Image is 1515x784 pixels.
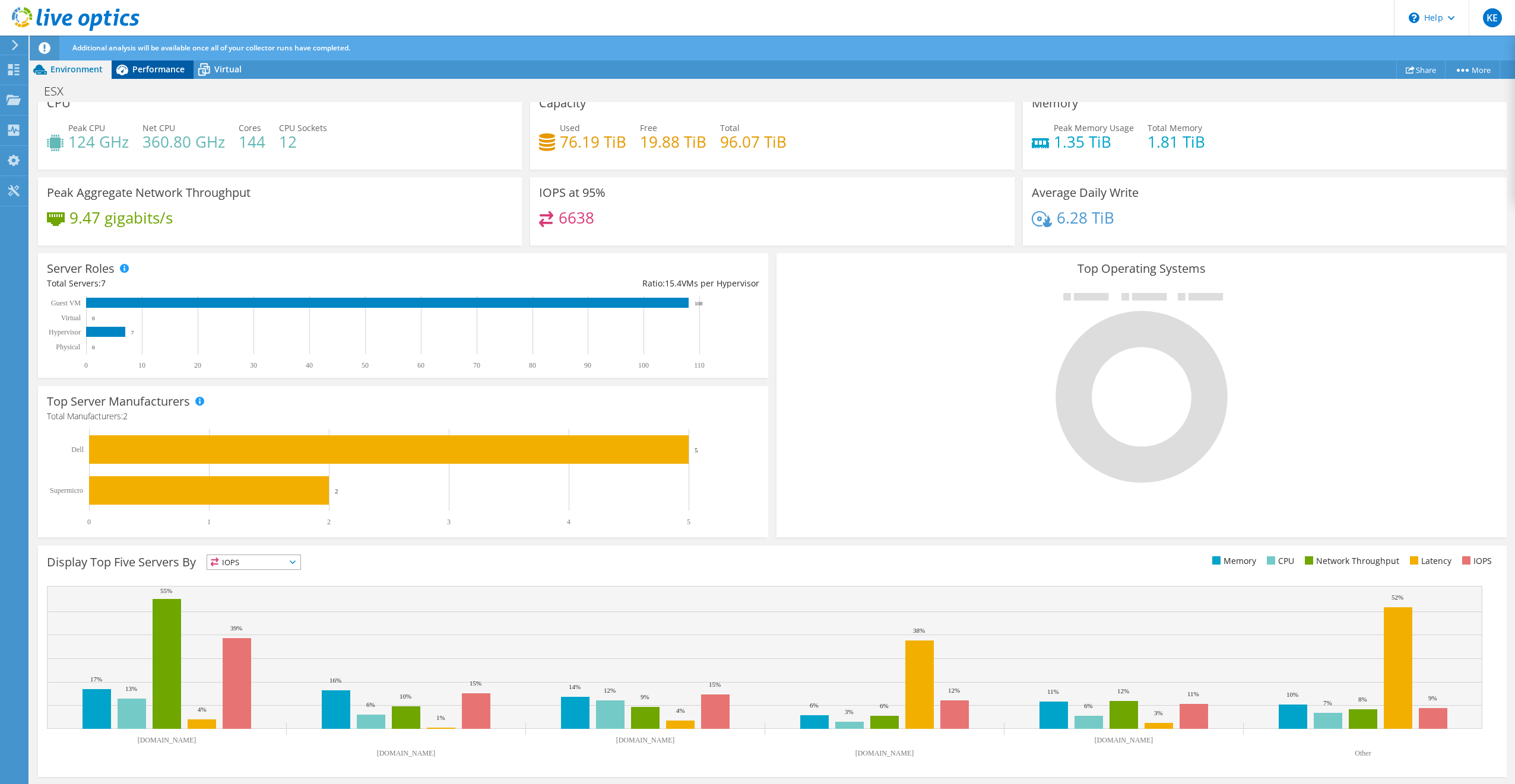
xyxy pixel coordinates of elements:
[68,122,105,133] span: Peak CPU
[1358,696,1367,703] text: 8%
[50,486,83,495] text: Supermicro
[362,361,369,369] text: 50
[138,736,196,744] text: [DOMAIN_NAME]
[51,299,81,307] text: Guest VM
[687,518,690,526] text: 5
[84,361,88,369] text: 0
[47,262,115,275] h3: Server Roles
[948,687,960,694] text: 12%
[1054,135,1134,148] h4: 1.35 TiB
[1054,122,1134,133] span: Peak Memory Usage
[207,555,300,569] span: IOPS
[638,361,649,369] text: 100
[160,587,172,594] text: 55%
[92,315,95,321] text: 0
[695,301,703,307] text: 108
[92,345,95,350] text: 0
[329,677,341,684] text: 16%
[142,122,175,133] span: Net CPU
[1483,8,1502,27] span: KE
[417,361,424,369] text: 60
[366,701,375,708] text: 6%
[214,63,242,75] span: Virtual
[720,135,787,148] h4: 96.07 TiB
[49,328,81,336] text: Hypervisor
[913,627,925,634] text: 38%
[447,518,451,526] text: 3
[1154,709,1163,716] text: 3%
[72,43,350,53] span: Additional analysis will be available once all of your collector runs have completed.
[123,410,128,422] span: 2
[1445,60,1500,79] a: More
[207,518,211,526] text: 1
[567,518,570,526] text: 4
[400,693,411,700] text: 10%
[560,122,580,133] span: Used
[616,736,675,744] text: [DOMAIN_NAME]
[47,186,251,199] h3: Peak Aggregate Network Throughput
[1286,691,1298,698] text: 10%
[1032,97,1078,110] h3: Memory
[1459,554,1492,568] li: IOPS
[539,186,606,199] h3: IOPS at 95%
[720,122,740,133] span: Total
[87,518,91,526] text: 0
[47,277,403,290] div: Total Servers:
[559,211,594,224] h4: 6638
[132,63,185,75] span: Performance
[529,361,536,369] text: 80
[68,135,129,148] h4: 124 GHz
[560,135,626,148] h4: 76.19 TiB
[1323,699,1332,706] text: 7%
[880,702,889,709] text: 6%
[810,702,819,709] text: 6%
[377,749,436,757] text: [DOMAIN_NAME]
[230,624,242,632] text: 39%
[279,135,327,148] h4: 12
[1032,186,1139,199] h3: Average Daily Write
[138,361,145,369] text: 10
[250,361,257,369] text: 30
[1209,554,1256,568] li: Memory
[198,706,207,713] text: 4%
[90,675,102,683] text: 17%
[131,330,134,336] text: 7
[539,97,586,110] h3: Capacity
[335,487,338,495] text: 2
[1148,122,1202,133] span: Total Memory
[1148,135,1205,148] h4: 1.81 TiB
[47,97,71,110] h3: CPU
[194,361,201,369] text: 20
[569,683,581,690] text: 14%
[665,278,682,289] span: 15.4
[1057,211,1114,224] h4: 6.28 TiB
[470,680,481,687] text: 15%
[101,278,106,289] span: 7
[61,314,81,322] text: Virtual
[56,343,80,351] text: Physical
[1302,554,1399,568] li: Network Throughput
[327,518,331,526] text: 2
[125,685,137,692] text: 13%
[855,749,914,757] text: [DOMAIN_NAME]
[709,681,721,688] text: 15%
[1392,594,1403,601] text: 52%
[71,445,84,454] text: Dell
[1428,694,1437,702] text: 9%
[604,687,616,694] text: 12%
[1117,687,1129,694] text: 12%
[694,361,705,369] text: 110
[239,122,261,133] span: Cores
[436,714,445,721] text: 1%
[403,277,759,290] div: Ratio: VMs per Hypervisor
[1409,12,1419,23] svg: \n
[640,135,706,148] h4: 19.88 TiB
[1355,749,1371,757] text: Other
[845,708,854,715] text: 3%
[640,122,657,133] span: Free
[306,361,313,369] text: 40
[1095,736,1153,744] text: [DOMAIN_NAME]
[473,361,480,369] text: 70
[279,122,327,133] span: CPU Sockets
[1396,60,1446,79] a: Share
